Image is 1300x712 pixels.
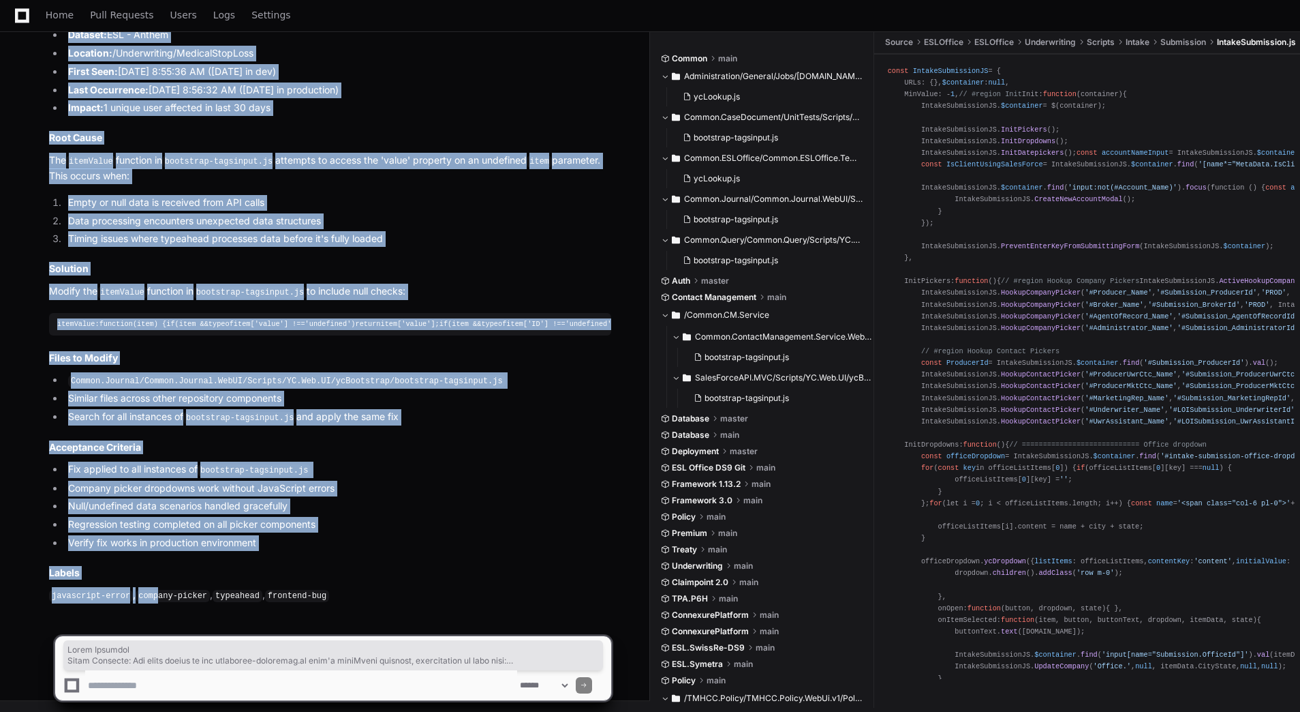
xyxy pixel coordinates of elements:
[49,131,611,145] h2: Root Cause
[49,262,611,276] h2: Solution
[1055,464,1059,472] span: 0
[974,37,1014,48] span: ESLOffice
[929,499,942,507] span: for
[720,413,748,424] span: master
[1173,394,1291,402] span: '#Submission_MarketingRepId'
[672,528,707,539] span: Premium
[305,320,352,328] span: 'undefined'
[1001,312,1081,320] span: HookupCompanyPicker
[672,292,756,303] span: Contact Management
[1217,37,1296,48] span: IntakeSubmission.js
[481,320,506,328] span: typeof
[1034,195,1122,203] span: CreateNewAccountModal
[672,367,875,389] button: SalesForceAPI.MVC/Scripts/YC.Web.UI/ycBootstrap
[701,276,729,286] span: master
[959,90,1021,98] span: // #region Init
[705,393,789,404] span: bootstrap-tagsinput.js
[64,46,611,61] li: /Underwriting/MedicalStopLoss
[1034,557,1072,565] span: listItems
[1043,90,1077,98] span: function
[1005,604,1102,612] span: button, dropdown, state
[1001,102,1043,110] span: $container
[1001,300,1081,308] span: HookupCompanyPicker
[705,352,789,363] span: bootstrap-tagsinput.js
[99,320,133,328] span: function
[661,65,864,87] button: Administration/General/Jobs/[DOMAIN_NAME][URL]
[694,132,778,143] span: bootstrap-tagsinput.js
[49,284,611,300] p: Modify the function in to include null checks:
[49,351,611,365] h2: Files to Modify
[64,481,611,496] li: Company picker dropdowns work without JavaScript errors
[684,194,864,205] span: Common.Journal/Common.Journal.WebUI/Scripts/YC.Web.UI/ycBootstrap
[968,604,1001,612] span: function
[64,535,611,551] li: Verify fix works in production environment
[1186,183,1207,192] span: focus
[1126,37,1149,48] span: Intake
[672,544,697,555] span: Treaty
[767,292,786,303] span: main
[1001,370,1081,379] span: HookupContactPicker
[64,391,611,406] li: Similar files across other repository components
[1038,569,1072,577] span: addClass
[707,511,726,522] span: main
[1085,288,1152,297] span: '#Producer_Name'
[1261,288,1286,297] span: 'PROD'
[661,188,864,210] button: Common.Journal/Common.Journal.WebUI/Scripts/YC.Web.UI/ycBootstrap
[688,348,867,367] button: bootstrap-tagsinput.js
[566,320,612,328] span: 'undefined'
[1001,277,1139,285] span: // #region Hookup Company Pickers
[672,307,680,323] svg: Directory
[718,528,737,539] span: main
[677,169,856,188] button: ycLookup.js
[946,359,989,367] span: ProducerId
[694,173,740,184] span: ycLookup.js
[976,499,980,507] span: 0
[57,320,95,328] span: itemValue
[64,231,611,247] li: Timing issues where typeahead processes data before it's fully loaded
[1068,183,1177,192] span: 'input:not(#Account_Name)'
[1177,499,1290,507] span: '<span class="col-6 pl-0">'
[439,320,448,328] span: if
[672,479,741,490] span: Framework 1.13.2
[1236,557,1286,565] span: initialValue
[183,412,296,424] code: bootstrap-tagsinput.js
[1001,149,1064,157] span: InitDatepickers
[684,235,864,246] span: Common.Query/Common.Query/Scripts/YC.Web.UI/ycBootstrap
[1085,312,1173,320] span: '#AgentOfRecord_Name'
[68,29,107,40] strong: Dataset:
[162,155,275,168] code: bootstrap-tagsinput.js
[1139,452,1156,460] span: find
[1077,149,1098,157] span: const
[213,11,235,19] span: Logs
[719,593,738,604] span: main
[1177,312,1299,320] span: '#Submission_AgentOfRecordId'
[720,430,739,441] span: main
[1148,300,1241,308] span: '#Submission_BrokerId'
[1043,90,1123,98] span: ( )
[64,517,611,533] li: Regression testing completed on all picker components
[672,276,690,286] span: Auth
[1131,160,1173,168] span: $container
[1047,183,1064,192] span: find
[963,441,997,449] span: function
[1265,183,1286,192] span: const
[49,153,611,184] p: The function in attempts to access the 'value' property on an undefined parameter. This occurs when:
[955,277,988,285] span: function
[527,320,544,328] span: 'ID'
[924,37,963,48] span: ESLOffice
[1156,499,1173,507] span: name
[1257,149,1299,157] span: $container
[752,479,771,490] span: main
[1102,149,1169,157] span: accountNameInput
[1001,382,1081,390] span: HookupContactPicker
[1077,464,1085,472] span: if
[672,232,680,248] svg: Directory
[64,27,611,43] li: ESL - Anthem
[1156,288,1257,297] span: '#Submission_ProducerId'
[1085,417,1169,426] span: '#UwrAssistant_Name'
[1022,475,1026,484] span: 0
[739,577,758,588] span: main
[730,446,758,457] span: master
[1244,300,1269,308] span: 'PROD'
[46,11,74,19] span: Home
